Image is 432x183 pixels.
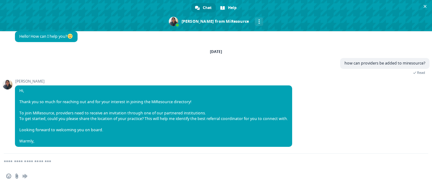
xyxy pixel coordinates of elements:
[14,174,19,179] span: Send a file
[228,3,237,12] span: Help
[19,34,73,39] span: Hello! How can I help you?
[422,3,428,10] span: Close chat
[417,70,425,75] span: Read
[203,3,211,12] span: Chat
[191,3,216,12] a: Chat
[22,174,27,179] span: Audio message
[6,174,11,179] span: Insert an emoji
[4,154,413,169] textarea: Compose your message...
[216,3,241,12] a: Help
[19,88,288,144] span: Hi, Thank you so much for reaching out and for your interest in joining the MiResource directory!...
[15,79,292,84] span: [PERSON_NAME]
[344,60,425,66] span: how can providers be added to miresource?
[210,50,222,54] div: [DATE]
